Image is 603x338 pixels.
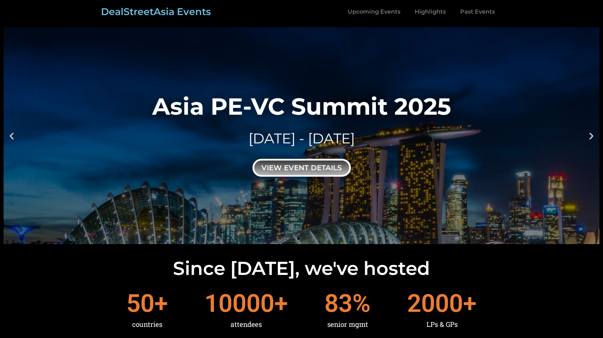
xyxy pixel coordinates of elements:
[324,291,352,316] span: 83
[407,4,453,20] a: Highlights
[407,291,463,316] span: 2000
[453,4,502,20] a: Past Events
[587,131,596,140] div: Next slide
[297,238,299,240] span: Go to slide 1
[152,129,451,148] div: [DATE] - [DATE]
[463,291,477,316] span: +
[126,316,168,333] div: countries
[324,316,371,333] div: senior mgmt
[252,159,351,177] div: view event details
[152,95,451,118] div: Asia PE-VC Summit 2025
[407,316,477,333] div: LPs & GPs
[101,6,211,18] a: DealStreetAsia Events
[126,291,154,316] span: 50
[274,291,288,316] span: +
[4,27,599,244] a: Asia PE-VC Summit 2025[DATE] - [DATE]view event details
[341,4,407,20] a: Upcoming Events
[204,316,288,333] div: attendees
[352,291,371,316] span: %
[7,131,16,140] div: Previous slide
[4,259,599,278] h2: Since [DATE], we've hosted
[304,238,306,240] span: Go to slide 2
[204,291,274,316] span: 10000
[154,291,168,316] span: +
